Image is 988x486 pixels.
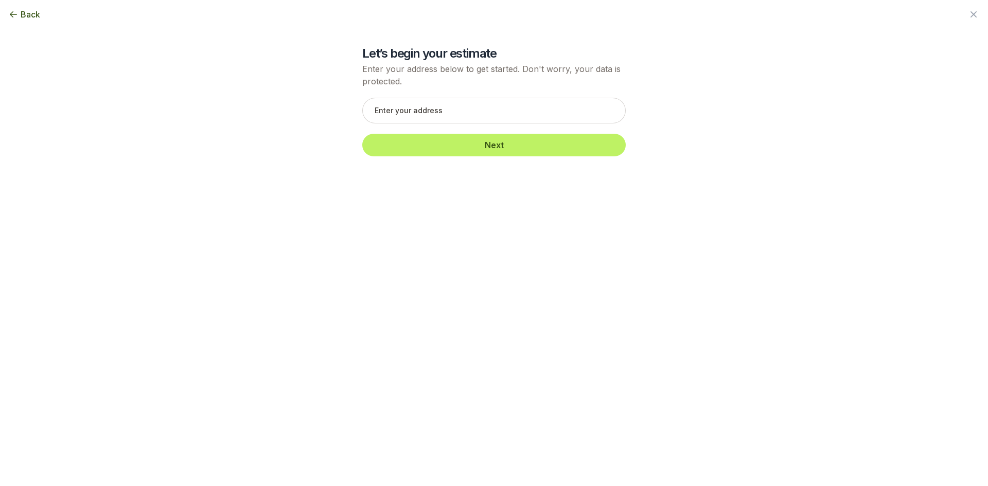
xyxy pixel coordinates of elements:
span: Back [21,8,40,21]
h2: Let’s begin your estimate [362,45,626,62]
button: Next [362,134,626,156]
button: Back [8,8,40,21]
input: Enter your address [362,98,626,123]
p: Enter your address below to get started. Don't worry, your data is protected. [362,63,626,87]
